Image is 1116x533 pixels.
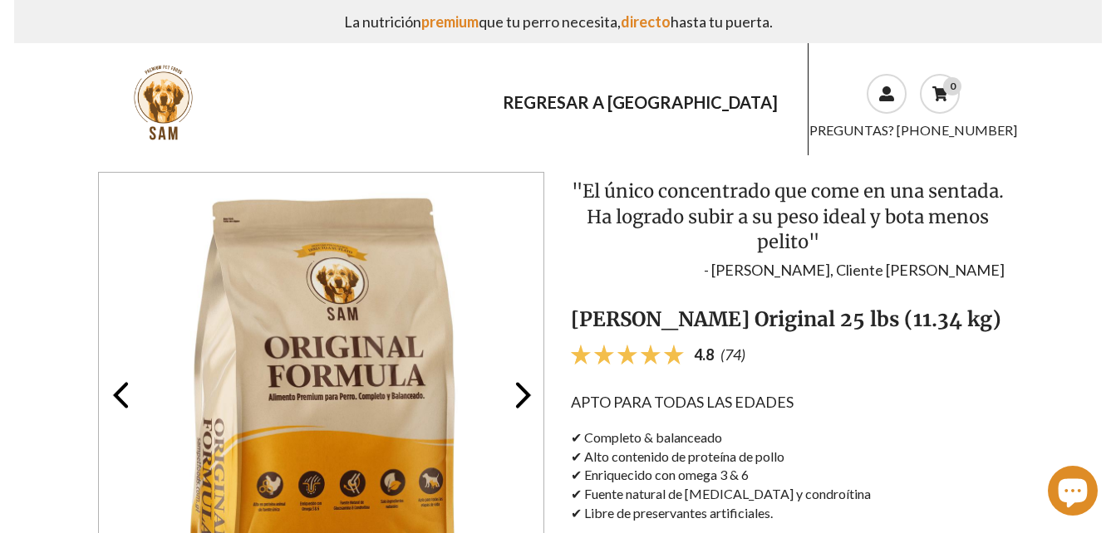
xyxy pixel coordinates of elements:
[571,262,1005,280] p: - [PERSON_NAME], Cliente [PERSON_NAME]
[571,308,1005,332] h1: [PERSON_NAME] Original 25 lbs (11.34 kg)
[571,485,1018,504] p: ✔︎ Fuente natural de [MEDICAL_DATA] y condroítina
[720,345,745,364] span: (74)
[571,392,1018,413] p: APTO PARA TODAS LAS EDADES
[27,7,1089,37] p: La nutrición que tu perro necesita, hasta tu puerta.
[502,374,543,416] button: Next
[99,374,140,416] button: Preview
[920,74,960,114] a: 0
[621,12,671,31] span: directo
[421,12,479,31] span: premium
[571,447,1018,467] p: ✔︎ Alto contenido de proteína de pollo
[694,345,714,364] span: 4.8
[571,466,1018,485] p: ✔︎ Enriquecido con omega 3 & 6
[124,63,203,142] img: sam-whatsapp.png
[809,122,1017,138] a: PREGUNTAS? [PHONE_NUMBER]
[571,178,1005,255] h2: "El único concentrado que come en una sentada. Ha logrado subir a su peso ideal y bota menos pelito"
[571,345,745,364] a: 4.8 (74)
[486,84,794,120] a: REGRESAR A [GEOGRAPHIC_DATA]
[943,77,961,95] div: 0
[1043,466,1103,520] inbox-online-store-chat: Chat de la tienda online Shopify
[571,504,1018,523] p: ✔︎ Libre de preservantes artificiales.
[571,428,1018,447] p: ✔︎ Completo & balanceado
